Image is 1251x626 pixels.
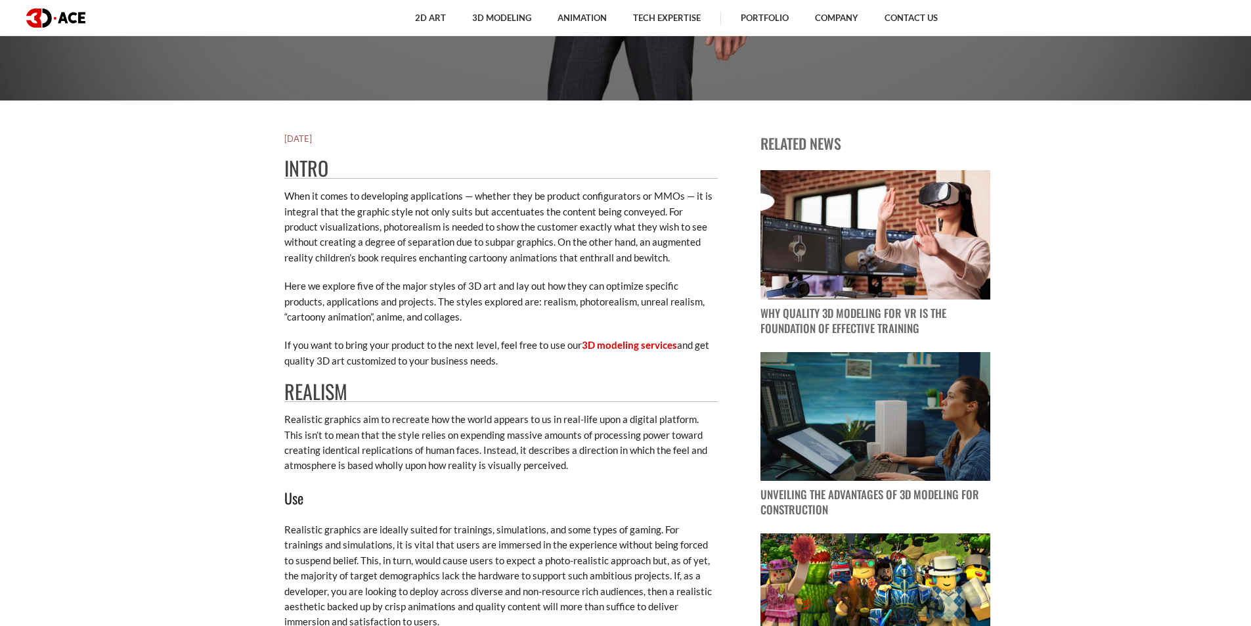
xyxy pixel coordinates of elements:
h5: [DATE] [284,132,718,145]
a: blog post image Why Quality 3D Modeling for VR Is the Foundation of Effective Training [760,170,990,336]
img: blog post image [760,352,990,481]
p: Here we explore five of the major styles of 3D art and lay out how they can optimize specific pro... [284,279,718,324]
h2: Realism [284,382,718,402]
p: Realistic graphics aim to recreate how the world appears to us in real-life upon a digital platfo... [284,412,718,474]
p: Why Quality 3D Modeling for VR Is the Foundation of Effective Training [760,306,990,336]
p: When it comes to developing applications — whether they be product configurators or MMOs — it is ... [284,189,718,265]
a: 3D modeling services [582,339,677,351]
p: Unveiling the Advantages of 3D Modeling for Construction [760,487,990,518]
img: blog post image [760,170,990,300]
img: logo dark [26,9,85,28]
h2: Intro [284,158,718,179]
p: Related news [760,132,990,154]
h3: Use [284,487,718,509]
p: If you want to bring your product to the next level, feel free to use our and get quality 3D art ... [284,338,718,369]
a: blog post image Unveiling the Advantages of 3D Modeling for Construction [760,352,990,518]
